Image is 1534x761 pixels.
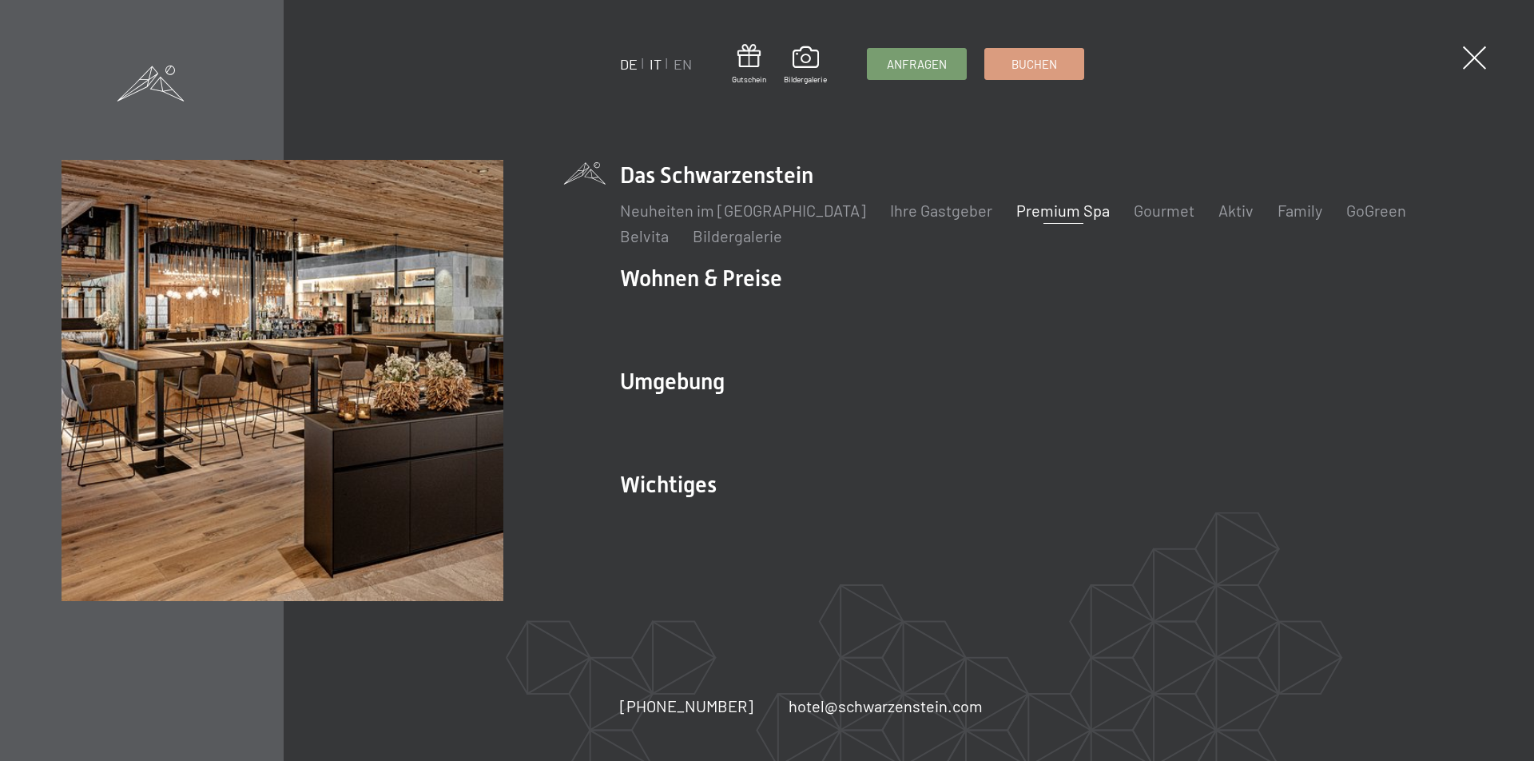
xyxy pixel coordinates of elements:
[789,695,983,717] a: hotel@schwarzenstein.com
[784,74,827,85] span: Bildergalerie
[693,226,782,245] a: Bildergalerie
[620,226,669,245] a: Belvita
[620,696,753,715] span: [PHONE_NUMBER]
[674,55,692,73] a: EN
[1016,201,1110,220] a: Premium Spa
[784,46,827,85] a: Bildergalerie
[620,695,753,717] a: [PHONE_NUMBER]
[1134,201,1194,220] a: Gourmet
[890,201,992,220] a: Ihre Gastgeber
[650,55,662,73] a: IT
[732,44,766,85] a: Gutschein
[1346,201,1406,220] a: GoGreen
[732,74,766,85] span: Gutschein
[620,201,866,220] a: Neuheiten im [GEOGRAPHIC_DATA]
[985,49,1083,79] a: Buchen
[887,56,947,73] span: Anfragen
[1278,201,1322,220] a: Family
[1011,56,1057,73] span: Buchen
[868,49,966,79] a: Anfragen
[1218,201,1254,220] a: Aktiv
[620,55,638,73] a: DE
